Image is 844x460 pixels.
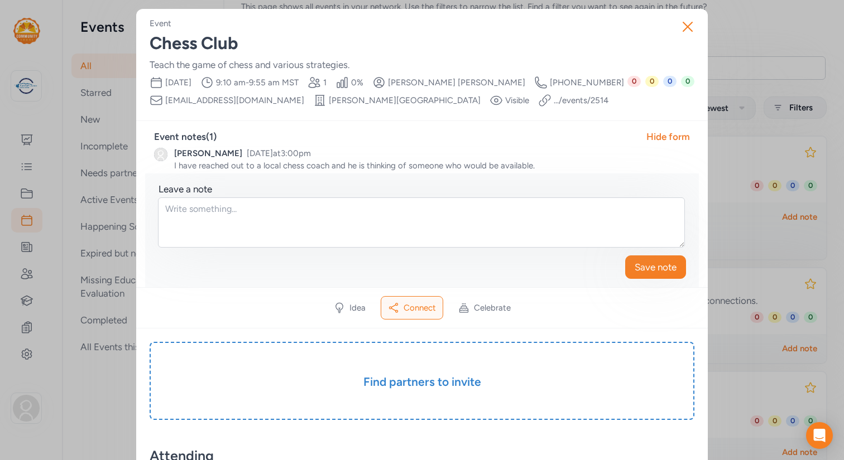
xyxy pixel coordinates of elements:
div: Hide form [646,130,690,143]
div: Chess Club [150,33,694,54]
div: Event notes ( 1 ) [154,130,217,143]
img: Avatar [154,148,167,161]
h3: Find partners to invite [178,374,666,390]
p: I have reached out to a local chess coach and he is thinking of someone who would be available. [174,160,690,171]
div: Event [150,18,171,29]
span: [DATE] [165,77,191,88]
span: 0 [663,76,677,87]
span: 9:10 am - 9:55 am MST [216,77,299,88]
span: Connect [404,302,436,313]
span: Visible [505,95,529,106]
span: 0 % [351,77,363,88]
span: 0 [645,76,659,87]
span: [EMAIL_ADDRESS][DOMAIN_NAME] [165,95,304,106]
span: Celebrate [474,302,511,313]
div: [PERSON_NAME] [174,148,242,159]
div: Teach the game of chess and various strategies. [150,58,694,71]
div: [DATE] at 3:00pm [247,148,311,159]
span: Idea [349,302,366,313]
a: .../events/2514 [554,95,608,106]
span: 0 [681,76,694,87]
span: 1 [323,77,327,88]
span: [PERSON_NAME] [PERSON_NAME] [388,77,525,88]
span: [PHONE_NUMBER] [550,77,624,88]
button: Save note [625,255,686,279]
span: Save note [635,260,677,274]
span: 0 [627,76,641,87]
div: Open Intercom Messenger [806,422,833,449]
span: [PERSON_NAME][GEOGRAPHIC_DATA] [329,95,481,106]
div: Leave a note [159,182,212,196]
